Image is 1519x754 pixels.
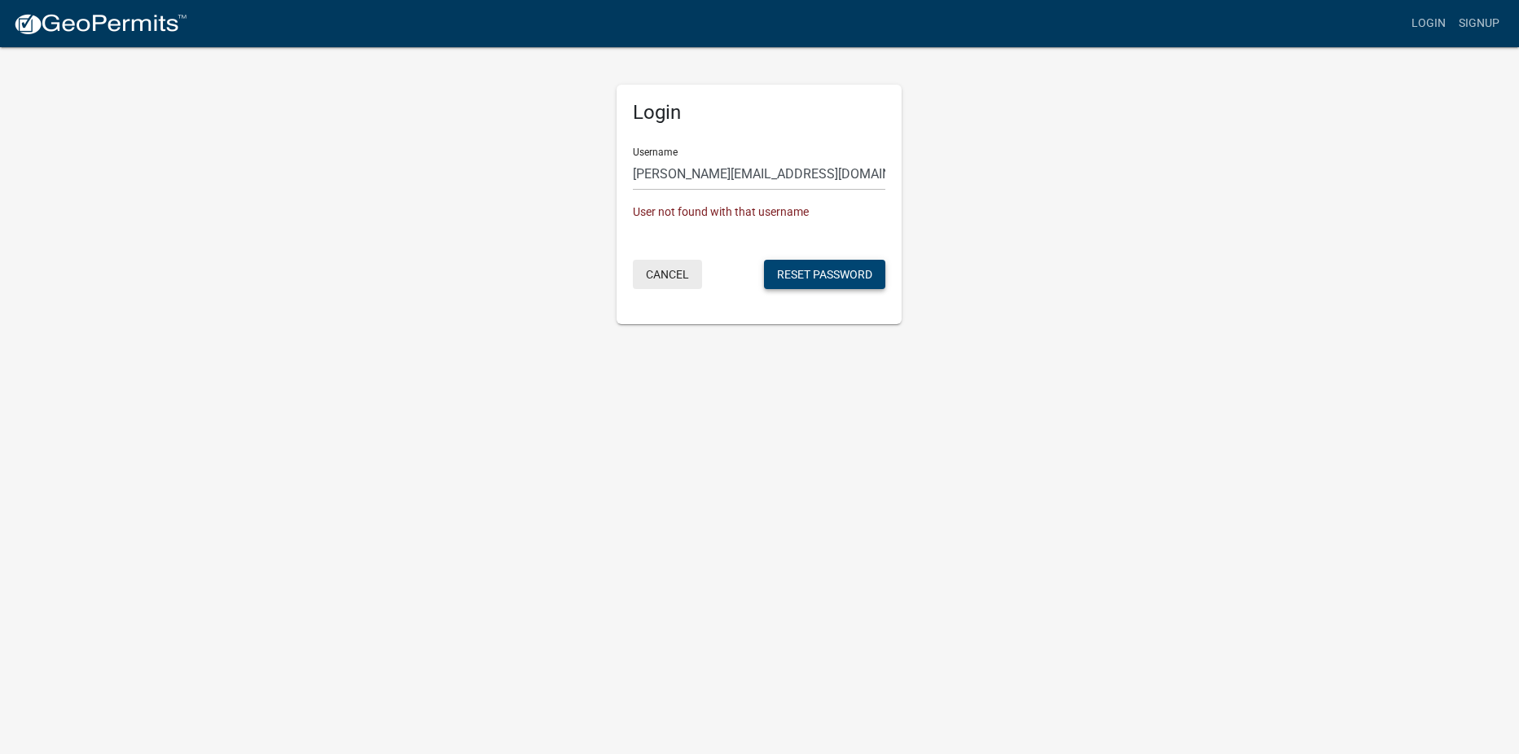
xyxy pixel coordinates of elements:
[1405,8,1452,39] a: Login
[633,260,702,289] button: Cancel
[764,260,885,289] button: Reset Password
[633,101,885,125] h5: Login
[633,204,885,221] div: User not found with that username
[1452,8,1506,39] a: Signup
